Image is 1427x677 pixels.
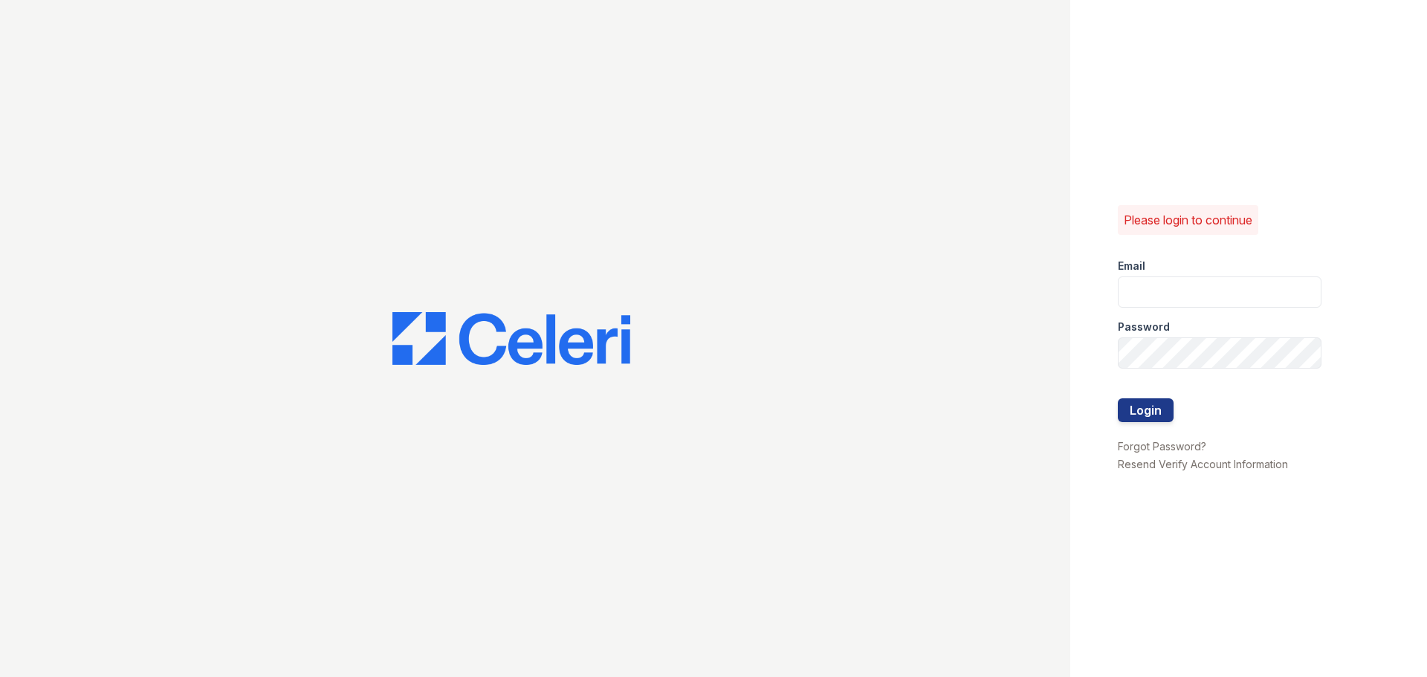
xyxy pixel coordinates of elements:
a: Forgot Password? [1118,440,1206,453]
button: Login [1118,398,1174,422]
label: Email [1118,259,1145,273]
p: Please login to continue [1124,211,1252,229]
a: Resend Verify Account Information [1118,458,1288,470]
img: CE_Logo_Blue-a8612792a0a2168367f1c8372b55b34899dd931a85d93a1a3d3e32e68fde9ad4.png [392,312,630,366]
label: Password [1118,320,1170,334]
